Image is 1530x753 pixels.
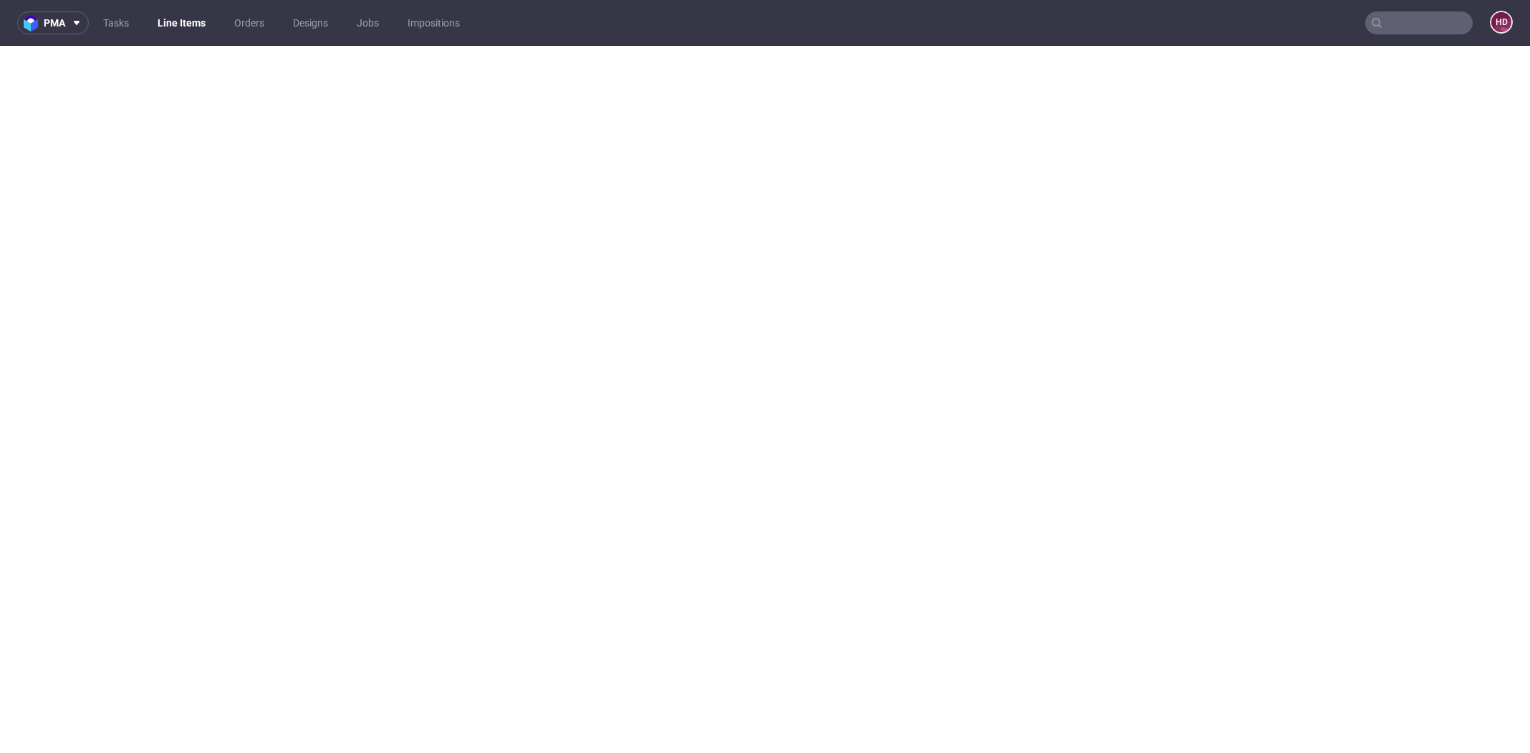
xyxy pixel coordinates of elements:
figcaption: HD [1491,12,1511,32]
button: pma [17,11,89,34]
img: logo [24,15,44,32]
span: pma [44,18,65,28]
a: Jobs [348,11,388,34]
a: Impositions [399,11,468,34]
a: Orders [226,11,273,34]
a: Designs [284,11,337,34]
a: Tasks [95,11,138,34]
a: Line Items [149,11,214,34]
